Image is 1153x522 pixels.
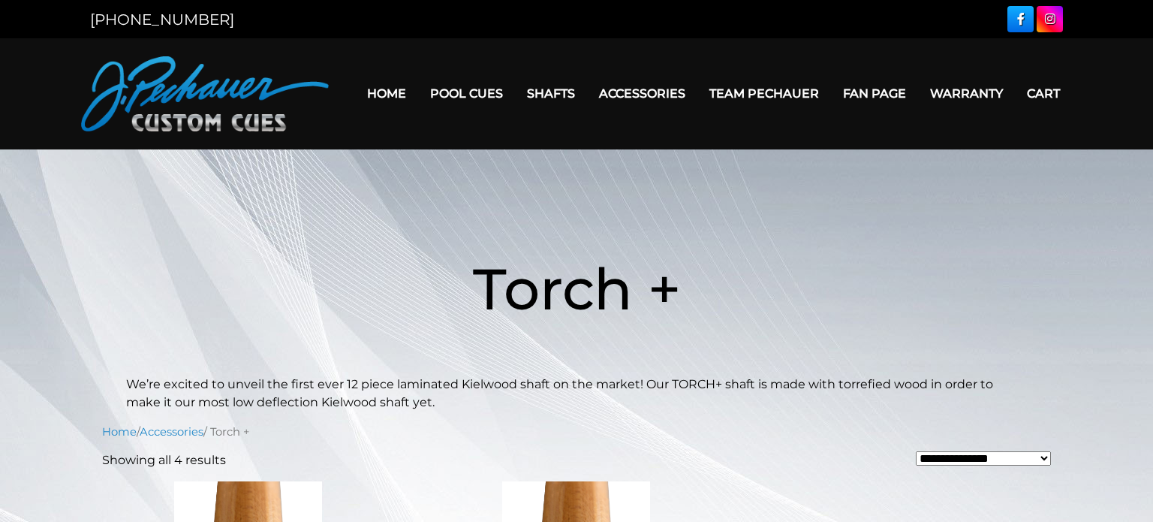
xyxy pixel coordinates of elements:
[418,74,515,113] a: Pool Cues
[102,451,226,469] p: Showing all 4 results
[918,74,1015,113] a: Warranty
[355,74,418,113] a: Home
[102,425,137,439] a: Home
[81,56,329,131] img: Pechauer Custom Cues
[473,254,681,324] span: Torch +
[90,11,234,29] a: [PHONE_NUMBER]
[515,74,587,113] a: Shafts
[1015,74,1072,113] a: Cart
[587,74,697,113] a: Accessories
[916,451,1051,466] select: Shop order
[140,425,203,439] a: Accessories
[697,74,831,113] a: Team Pechauer
[831,74,918,113] a: Fan Page
[126,376,1027,412] p: We’re excited to unveil the first ever 12 piece laminated Kielwood shaft on the market! Our TORCH...
[102,424,1051,440] nav: Breadcrumb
